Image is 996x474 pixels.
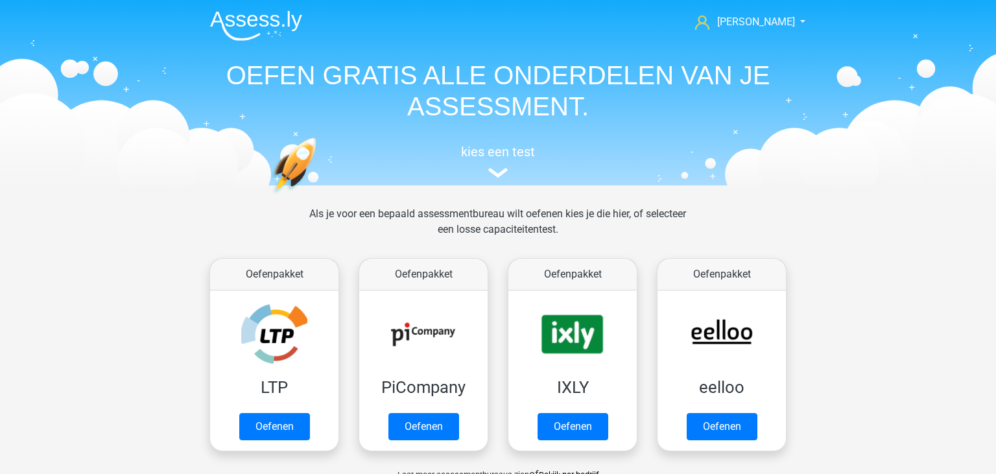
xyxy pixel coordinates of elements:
img: Assessly [210,10,302,41]
h5: kies een test [200,144,796,160]
h1: OEFEN GRATIS ALLE ONDERDELEN VAN JE ASSESSMENT. [200,60,796,122]
img: assessment [488,168,508,178]
a: Oefenen [538,413,608,440]
a: Oefenen [388,413,459,440]
a: Oefenen [687,413,757,440]
a: [PERSON_NAME] [690,14,796,30]
a: Oefenen [239,413,310,440]
div: Als je voor een bepaald assessmentbureau wilt oefenen kies je die hier, of selecteer een losse ca... [299,206,696,253]
img: oefenen [271,137,366,255]
a: kies een test [200,144,796,178]
span: [PERSON_NAME] [717,16,795,28]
